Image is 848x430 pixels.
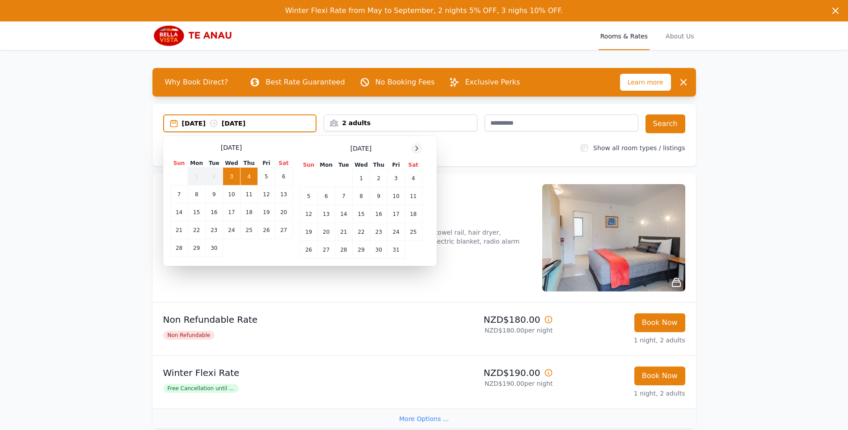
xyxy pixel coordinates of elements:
a: About Us [664,21,696,50]
td: 2 [205,168,223,185]
td: 16 [370,205,388,223]
td: 9 [205,185,223,203]
th: Wed [223,159,240,168]
td: 23 [205,221,223,239]
td: 30 [370,241,388,259]
span: Why Book Direct? [158,73,236,91]
div: More Options ... [152,409,696,429]
label: Show all room types / listings [593,144,685,152]
th: Sat [275,159,292,168]
a: Rooms & Rates [599,21,650,50]
td: 13 [317,205,335,223]
td: 11 [240,185,258,203]
span: [DATE] [350,144,371,153]
td: 8 [352,187,370,205]
td: 28 [170,239,188,257]
button: Search [645,114,685,133]
td: 22 [352,223,370,241]
th: Fri [258,159,275,168]
td: 25 [405,223,422,241]
td: 13 [275,185,292,203]
td: 26 [300,241,317,259]
td: 24 [223,221,240,239]
td: 9 [370,187,388,205]
div: 2 adults [324,118,477,127]
td: 14 [335,205,352,223]
td: 21 [170,221,188,239]
td: 17 [223,203,240,221]
td: 29 [352,241,370,259]
td: 27 [317,241,335,259]
div: [DATE] [DATE] [182,119,316,128]
td: 19 [300,223,317,241]
td: 22 [188,221,205,239]
td: 5 [300,187,317,205]
td: 30 [205,239,223,257]
p: NZD$180.00 [428,313,553,326]
td: 23 [370,223,388,241]
button: Book Now [634,367,685,385]
button: Book Now [634,313,685,332]
span: Learn more [620,74,671,91]
th: Sat [405,161,422,169]
td: 18 [405,205,422,223]
td: 19 [258,203,275,221]
td: 6 [275,168,292,185]
th: Tue [205,159,223,168]
td: 3 [388,169,405,187]
p: NZD$190.00 per night [428,379,553,388]
td: 18 [240,203,258,221]
td: 3 [223,168,240,185]
td: 1 [352,169,370,187]
td: 31 [388,241,405,259]
td: 15 [188,203,205,221]
th: Thu [240,159,258,168]
td: 29 [188,239,205,257]
td: 4 [405,169,422,187]
p: No Booking Fees [375,77,435,88]
th: Thu [370,161,388,169]
td: 12 [300,205,317,223]
td: 6 [317,187,335,205]
td: 20 [275,203,292,221]
td: 11 [405,187,422,205]
th: Mon [317,161,335,169]
td: 15 [352,205,370,223]
span: Non Refundable [163,331,215,340]
td: 10 [388,187,405,205]
td: 24 [388,223,405,241]
td: 26 [258,221,275,239]
img: Bella Vista Te Anau [152,25,238,46]
th: Fri [388,161,405,169]
td: 28 [335,241,352,259]
td: 16 [205,203,223,221]
p: Exclusive Perks [465,77,520,88]
td: 5 [258,168,275,185]
span: Winter Flexi Rate from May to September, 2 nights 5% OFF, 3 nighs 10% OFF. [285,6,563,15]
p: 1 night, 2 adults [560,389,685,398]
p: NZD$190.00 [428,367,553,379]
td: 21 [335,223,352,241]
td: 14 [170,203,188,221]
td: 1 [188,168,205,185]
td: 8 [188,185,205,203]
td: 17 [388,205,405,223]
td: 2 [370,169,388,187]
p: Winter Flexi Rate [163,367,421,379]
th: Sun [170,159,188,168]
td: 4 [240,168,258,185]
td: 7 [335,187,352,205]
td: 7 [170,185,188,203]
th: Sun [300,161,317,169]
td: 20 [317,223,335,241]
td: 27 [275,221,292,239]
th: Wed [352,161,370,169]
p: Non Refundable Rate [163,313,421,326]
p: NZD$180.00 per night [428,326,553,335]
p: 1 night, 2 adults [560,336,685,345]
td: 12 [258,185,275,203]
td: 25 [240,221,258,239]
th: Tue [335,161,352,169]
p: Best Rate Guaranteed [266,77,345,88]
